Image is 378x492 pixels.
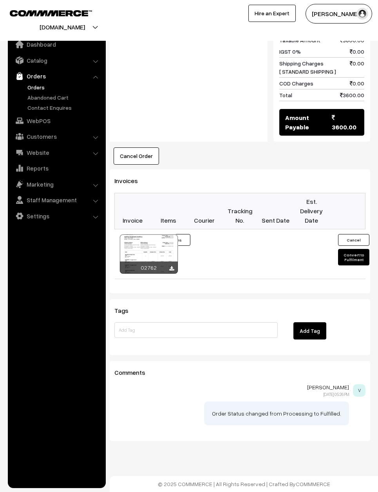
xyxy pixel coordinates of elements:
[114,322,278,338] input: Add Tag
[10,177,103,191] a: Marketing
[10,209,103,223] a: Settings
[120,261,178,274] div: 02762
[150,193,186,229] th: Items
[294,193,329,229] th: Est. Delivery Date
[10,193,103,207] a: Staff Management
[110,476,378,492] footer: © 2025 COMMMERCE | All Rights Reserved | Crafted By
[338,234,369,246] button: Cancel
[332,113,358,132] span: 3600.00
[10,145,103,160] a: Website
[353,384,365,397] span: V
[114,307,138,314] span: Tags
[285,113,332,132] span: Amount Payable
[350,47,364,56] span: 0.00
[10,161,103,175] a: Reports
[10,37,103,51] a: Dashboard
[279,91,292,99] span: Total
[338,249,369,265] button: Convert to Fulfilment
[258,193,293,229] th: Sent Date
[25,83,103,91] a: Orders
[222,193,258,229] th: Tracking No.
[350,59,364,76] span: 0.00
[248,5,296,22] a: Hire an Expert
[279,47,301,56] span: IGST 0%
[186,193,222,229] th: Courier
[279,59,336,76] span: Shipping Charges [ STANDARD SHIPPING ]
[306,4,372,24] button: [PERSON_NAME]
[25,103,103,112] a: Contact Enquires
[114,384,349,390] p: [PERSON_NAME]
[114,369,155,376] span: Comments
[279,79,313,87] span: COD Charges
[114,147,159,165] button: Cancel Order
[340,91,364,99] span: 3600.00
[115,193,150,229] th: Invoice
[114,177,147,185] span: Invoices
[10,114,103,128] a: WebPOS
[10,53,103,67] a: Catalog
[10,8,78,17] a: COMMMERCE
[10,69,103,83] a: Orders
[12,17,112,37] button: [DOMAIN_NAME]
[25,93,103,102] a: Abandoned Cart
[212,409,341,418] p: Order Status changed from Processing to Fulfilled.
[10,10,92,16] img: COMMMERCE
[293,322,326,339] button: Add Tag
[356,8,368,20] img: user
[296,481,330,487] a: COMMMERCE
[350,79,364,87] span: 0.00
[324,392,349,397] span: [DATE] 05:26 PM
[10,129,103,143] a: Customers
